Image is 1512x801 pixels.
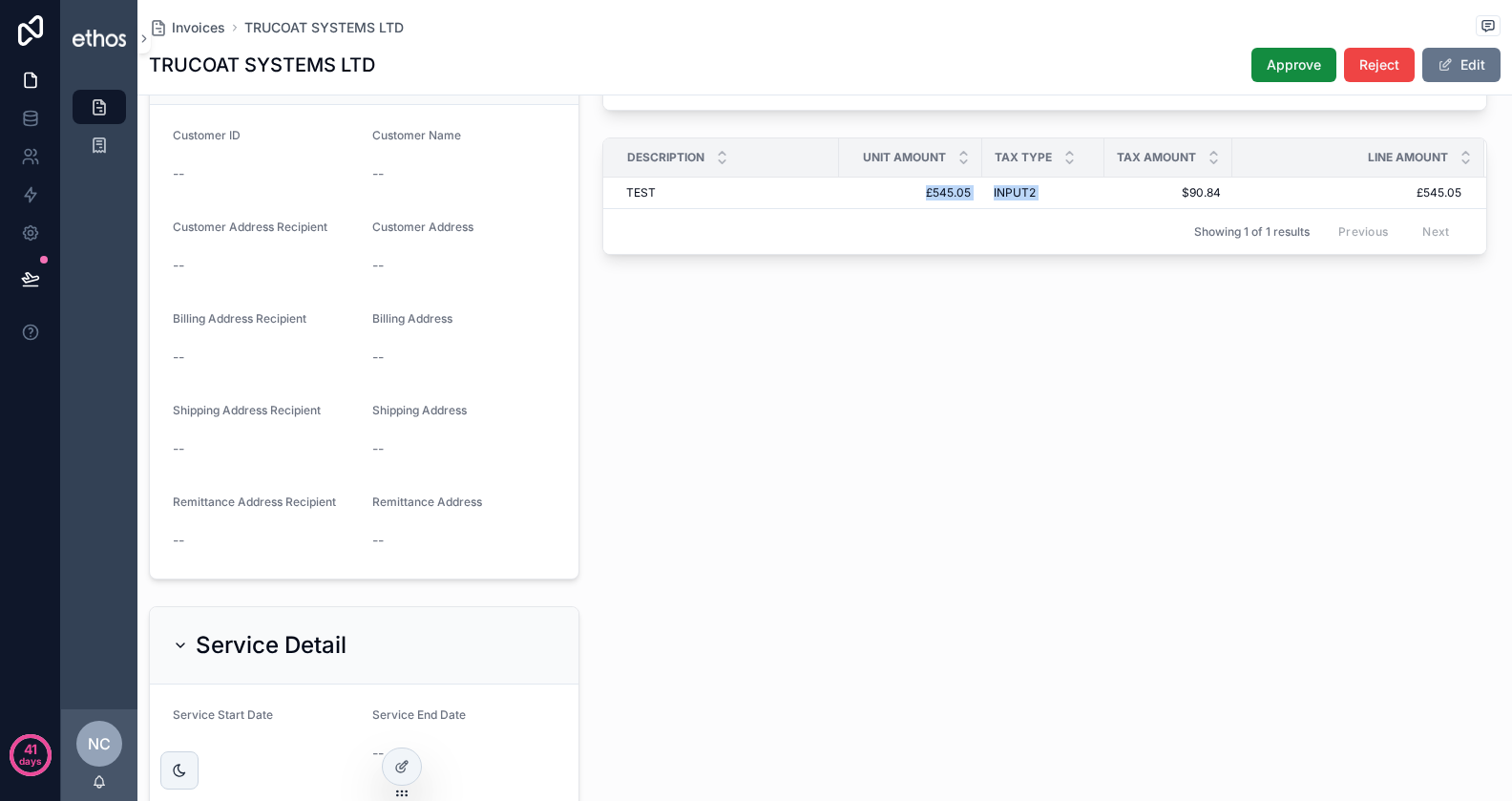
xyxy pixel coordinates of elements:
[172,18,225,37] span: Invoices
[73,30,126,46] img: App logo
[372,164,384,183] span: --
[173,744,184,763] span: --
[196,630,346,661] h2: Service Detail
[863,150,946,165] span: Unit Amount
[1267,55,1321,74] span: Approve
[372,531,384,550] span: --
[372,403,467,417] span: Shipping Address
[1233,185,1460,200] span: £545.05
[372,311,452,326] span: Billing Address
[372,439,384,458] span: --
[173,495,336,509] span: Remittance Address Recipient
[173,403,321,417] span: Shipping Address Recipient
[173,531,184,550] span: --
[372,348,384,367] span: --
[372,707,466,722] span: Service End Date
[173,348,184,367] span: --
[173,256,184,275] span: --
[1368,150,1448,165] span: Line Amount
[1359,55,1399,74] span: Reject
[372,256,384,275] span: --
[173,311,306,326] span: Billing Address Recipient
[1422,48,1501,82] button: Edit
[994,185,1036,200] span: INPUT2
[1194,224,1310,240] span: Showing 1 of 1 results
[173,128,241,142] span: Customer ID
[1117,150,1196,165] span: Tax Amount
[88,732,111,755] span: NC
[61,76,137,187] div: scrollable content
[372,744,384,763] span: --
[19,748,42,774] p: days
[1251,48,1336,82] button: Approve
[244,18,404,37] a: TRUCOAT SYSTEMS LTD
[173,220,327,234] span: Customer Address Recipient
[173,707,273,722] span: Service Start Date
[24,740,37,759] p: 41
[372,220,473,234] span: Customer Address
[995,150,1052,165] span: Tax Type
[1116,185,1221,200] span: $90.84
[173,164,184,183] span: --
[1344,48,1415,82] button: Reject
[149,52,375,78] h1: TRUCOAT SYSTEMS LTD
[149,18,225,37] a: Invoices
[173,439,184,458] span: --
[627,150,704,165] span: Description
[850,185,971,200] span: £545.05
[372,495,482,509] span: Remittance Address
[372,128,461,142] span: Customer Name
[626,185,656,200] span: TEST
